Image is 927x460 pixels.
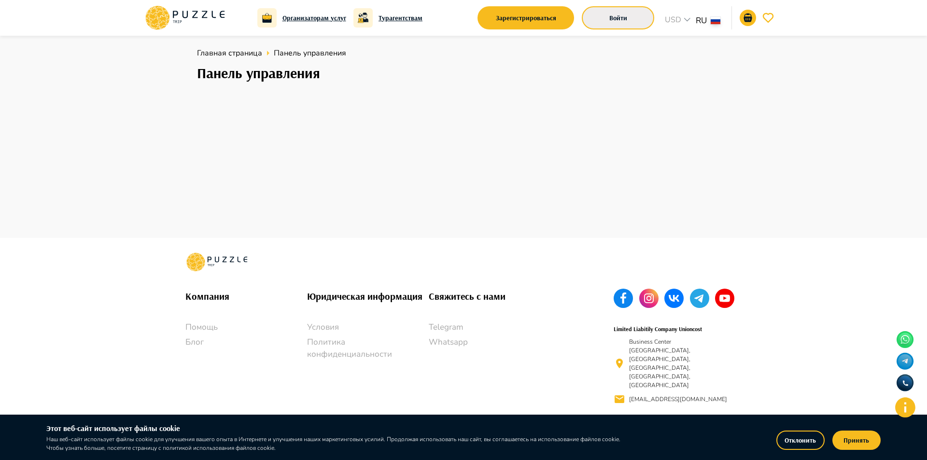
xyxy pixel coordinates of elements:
h6: Компания [185,289,307,304]
a: Telegram [429,321,550,334]
img: lang [711,17,720,24]
a: Whatsapp [429,336,550,348]
h6: Этот веб-сайт использует файлы cookie [46,422,631,435]
button: Войти [582,6,654,29]
a: Политика конфиденциальности [307,336,429,361]
a: Турагентствам [379,13,422,23]
p: [PHONE_NUMBER], [PHONE_NUMBER] [629,413,730,430]
h6: Свяжитесь с нами [429,289,550,304]
a: Помощь [185,321,307,334]
h6: Limited Liabitily Company Unioncost [614,324,702,334]
button: Принять [832,431,881,450]
p: Business Center [GEOGRAPHIC_DATA], [GEOGRAPHIC_DATA], [GEOGRAPHIC_DATA], [GEOGRAPHIC_DATA], [GEOG... [629,337,730,390]
button: Зарегистрироваться [478,6,574,29]
h3: Панель управления [197,65,730,82]
h6: Юридическая информация [307,289,429,304]
p: RU [696,14,707,27]
button: Отклонить [776,431,825,450]
span: Главная страница [197,48,262,58]
p: Наш веб-сайт использует файлы cookie для улучшения вашего опыта в Интернете и улучшения наших мар... [46,435,631,452]
div: USD [662,14,696,28]
span: Панель управления [274,47,346,59]
a: Организаторам услуг [282,13,346,23]
p: [EMAIL_ADDRESS][DOMAIN_NAME] [629,395,727,404]
button: favorite [760,10,776,26]
button: notifications [740,10,756,26]
a: Блог [185,336,307,348]
nav: breadcrumb [197,47,730,59]
a: Главная страница [197,47,262,59]
a: Условия [307,321,429,334]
